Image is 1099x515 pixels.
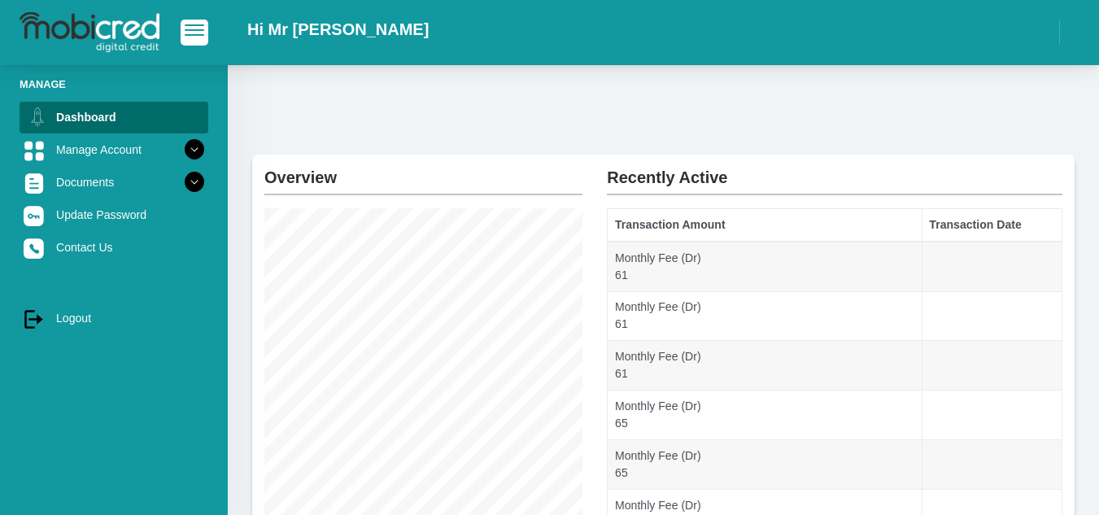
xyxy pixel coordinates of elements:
[20,303,208,334] a: Logout
[922,209,1062,242] th: Transaction Date
[264,155,582,187] h2: Overview
[20,102,208,133] a: Dashboard
[20,199,208,230] a: Update Password
[20,76,208,92] li: Manage
[20,134,208,165] a: Manage Account
[608,291,922,341] td: Monthly Fee (Dr) 61
[247,20,429,39] h2: Hi Mr [PERSON_NAME]
[608,341,922,391] td: Monthly Fee (Dr) 61
[608,209,922,242] th: Transaction Amount
[608,391,922,440] td: Monthly Fee (Dr) 65
[20,12,159,53] img: logo-mobicred.svg
[608,439,922,489] td: Monthly Fee (Dr) 65
[607,155,1062,187] h2: Recently Active
[20,167,208,198] a: Documents
[20,232,208,263] a: Contact Us
[608,242,922,291] td: Monthly Fee (Dr) 61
